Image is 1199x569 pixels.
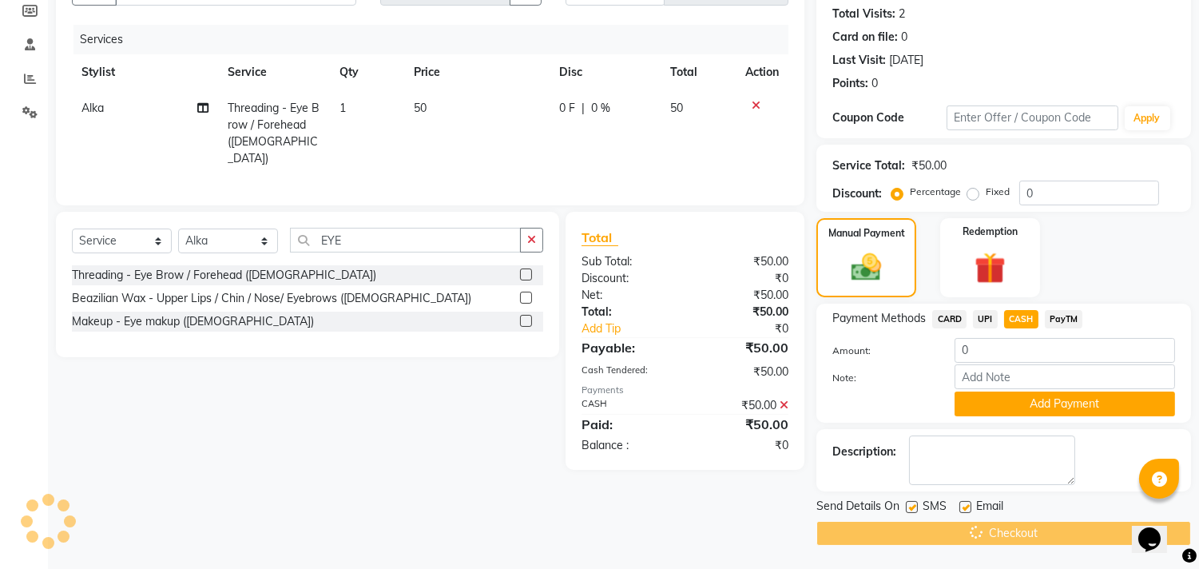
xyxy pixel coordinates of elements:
span: 1 [339,101,346,115]
div: [DATE] [889,52,923,69]
div: Net: [570,287,685,304]
th: Price [404,54,550,90]
span: CARD [932,310,967,328]
iframe: chat widget [1132,505,1183,553]
span: PayTM [1045,310,1083,328]
div: ₹0 [685,270,801,287]
div: Service Total: [832,157,905,174]
div: ₹50.00 [685,338,801,357]
div: Paid: [570,415,685,434]
span: Total [582,229,618,246]
div: ₹50.00 [685,287,801,304]
div: Last Visit: [832,52,886,69]
div: Cash Tendered: [570,364,685,380]
input: Enter Offer / Coupon Code [947,105,1118,130]
div: 2 [899,6,905,22]
div: ₹0 [685,437,801,454]
div: Discount: [832,185,882,202]
div: Card on file: [832,29,898,46]
label: Manual Payment [828,226,905,241]
div: Sub Total: [570,253,685,270]
th: Stylist [72,54,218,90]
div: Total: [570,304,685,320]
div: Points: [832,75,868,92]
a: Add Tip [570,320,705,337]
div: Balance : [570,437,685,454]
label: Note: [820,371,943,385]
span: Email [976,498,1003,518]
button: Add Payment [955,392,1175,416]
div: Makeup - Eye makup ([DEMOGRAPHIC_DATA]) [72,313,314,330]
img: _cash.svg [842,250,890,284]
input: Add Note [955,364,1175,389]
div: Services [73,25,800,54]
span: SMS [923,498,947,518]
div: ₹50.00 [685,415,801,434]
div: Beazilian Wax - Upper Lips / Chin / Nose/ Eyebrows ([DEMOGRAPHIC_DATA]) [72,290,471,307]
div: ₹50.00 [685,397,801,414]
div: Coupon Code [832,109,947,126]
div: ₹0 [705,320,801,337]
label: Redemption [963,225,1018,239]
button: Apply [1125,106,1170,130]
th: Action [736,54,788,90]
th: Total [661,54,736,90]
div: 0 [901,29,907,46]
input: Amount [955,338,1175,363]
div: 0 [871,75,878,92]
span: Payment Methods [832,310,926,327]
div: Total Visits: [832,6,895,22]
span: 50 [670,101,683,115]
div: ₹50.00 [685,304,801,320]
div: Description: [832,444,896,460]
th: Service [218,54,330,90]
span: 0 % [591,100,610,117]
th: Disc [550,54,661,90]
div: ₹50.00 [685,364,801,380]
div: Discount: [570,270,685,287]
label: Percentage [910,185,961,199]
div: Threading - Eye Brow / Forehead ([DEMOGRAPHIC_DATA]) [72,267,376,284]
span: CASH [1004,310,1038,328]
label: Fixed [986,185,1010,199]
span: Alka [81,101,104,115]
th: Qty [330,54,404,90]
input: Search or Scan [290,228,521,253]
img: _gift.svg [965,249,1015,288]
span: 50 [414,101,427,115]
span: Send Details On [816,498,899,518]
label: Amount: [820,344,943,358]
div: CASH [570,397,685,414]
span: UPI [973,310,998,328]
span: | [582,100,585,117]
span: Threading - Eye Brow / Forehead ([DEMOGRAPHIC_DATA]) [228,101,320,165]
div: Payments [582,384,788,397]
div: Payable: [570,338,685,357]
div: ₹50.00 [911,157,947,174]
span: 0 F [559,100,575,117]
div: ₹50.00 [685,253,801,270]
